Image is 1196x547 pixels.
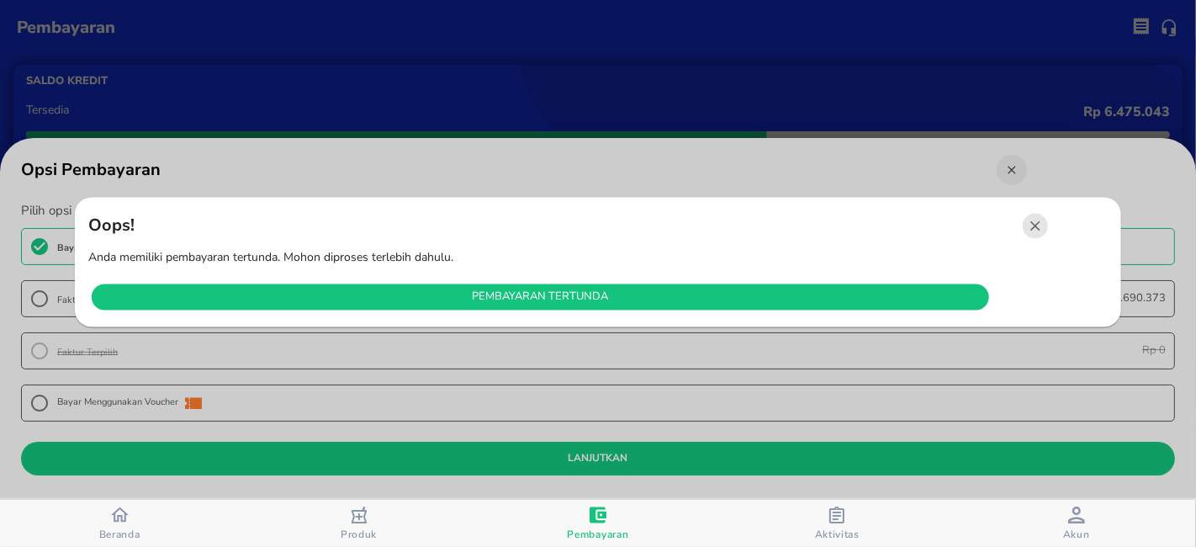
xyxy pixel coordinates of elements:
[88,211,1023,241] h5: Oops!
[99,528,140,541] span: Beranda
[568,528,629,541] span: Pembayaran
[1063,528,1090,541] span: Akun
[341,528,377,541] span: Produk
[815,528,860,541] span: Aktivitas
[100,288,981,307] span: Pembayaran Tertunda
[88,249,1108,267] p: Anda memiliki pembayaran tertunda. Mohon diproses terlebih dahulu.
